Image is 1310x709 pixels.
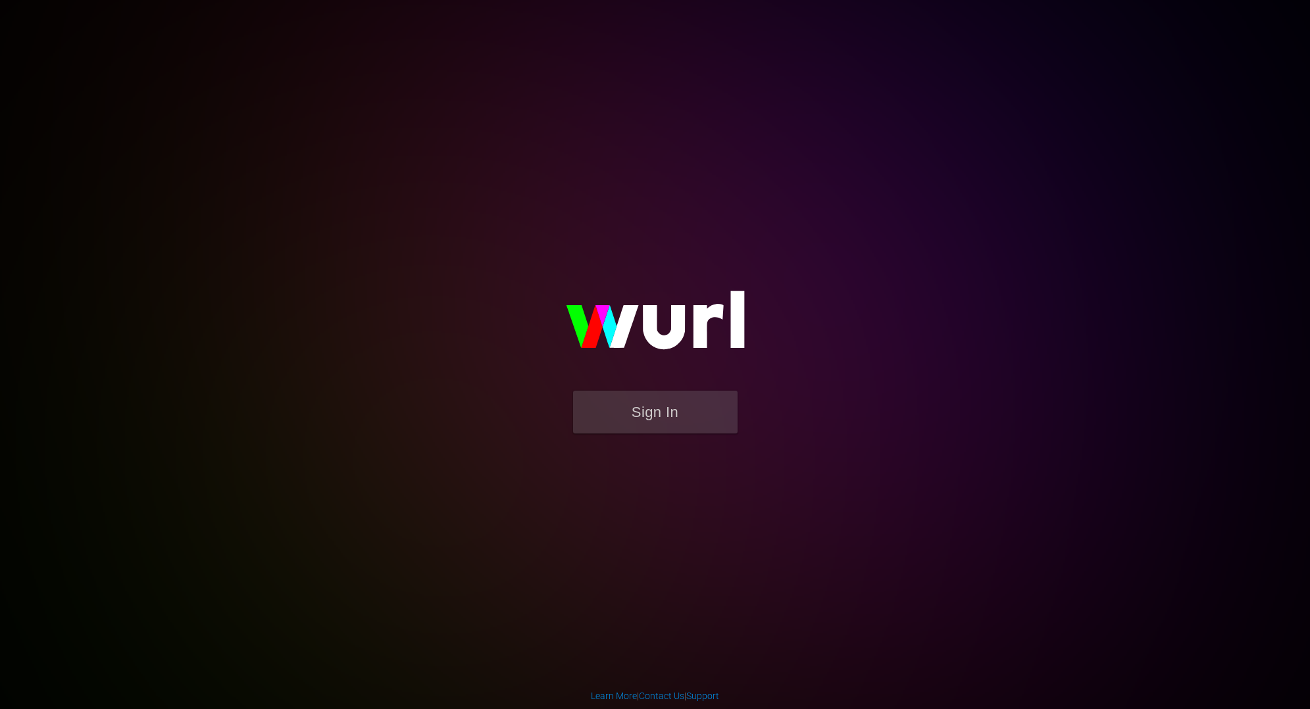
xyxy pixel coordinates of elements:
img: wurl-logo-on-black-223613ac3d8ba8fe6dc639794a292ebdb59501304c7dfd60c99c58986ef67473.svg [524,262,787,390]
a: Contact Us [639,691,684,701]
a: Learn More [591,691,637,701]
div: | | [591,689,719,702]
button: Sign In [573,391,738,433]
a: Support [686,691,719,701]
